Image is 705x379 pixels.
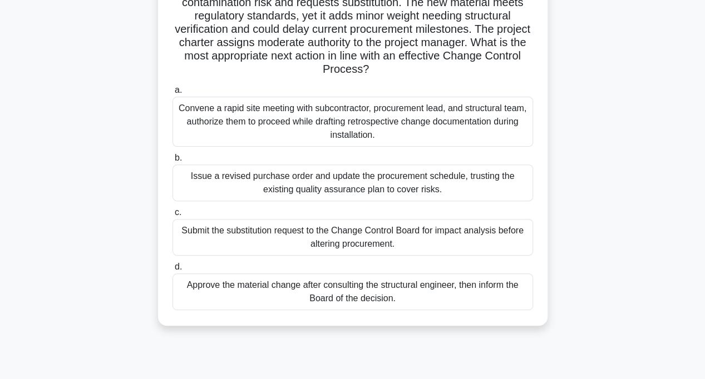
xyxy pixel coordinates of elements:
[172,164,533,201] div: Issue a revised purchase order and update the procurement schedule, trusting the existing quality...
[172,219,533,256] div: Submit the substitution request to the Change Control Board for impact analysis before altering p...
[175,207,181,217] span: c.
[175,85,182,94] span: a.
[175,262,182,271] span: d.
[175,153,182,162] span: b.
[172,273,533,310] div: Approve the material change after consulting the structural engineer, then inform the Board of th...
[172,97,533,147] div: Convene a rapid site meeting with subcontractor, procurement lead, and structural team, authorize...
